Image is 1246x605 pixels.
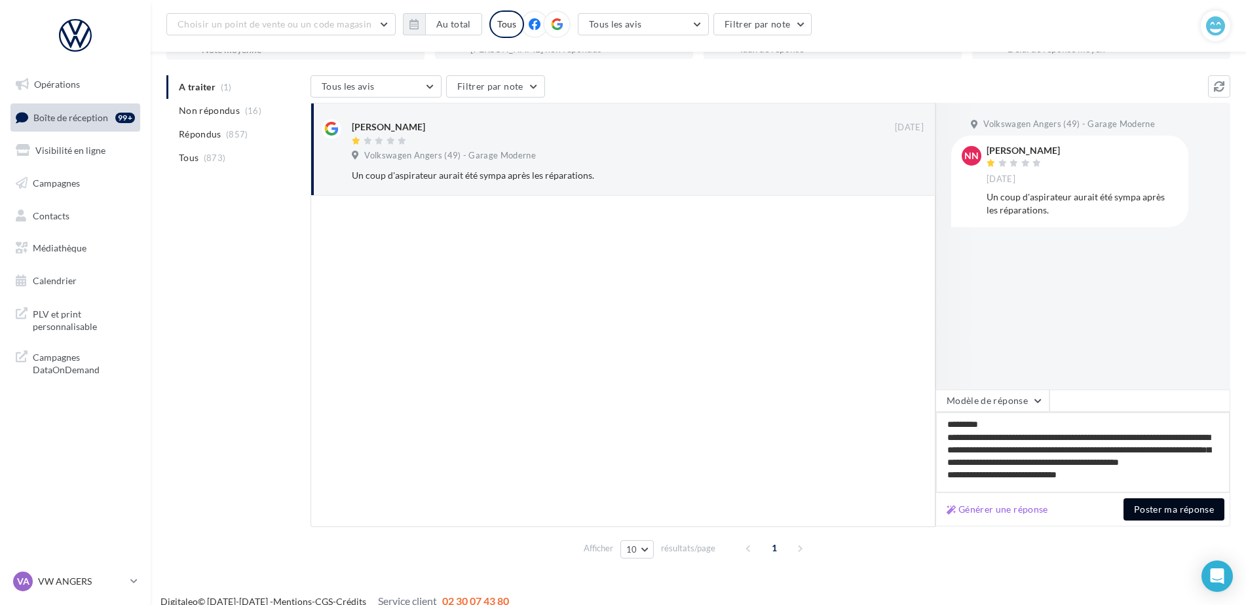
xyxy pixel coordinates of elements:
button: Au total [403,13,482,35]
span: Volkswagen Angers (49) - Garage Moderne [364,150,536,162]
span: Calendrier [33,275,77,286]
div: Open Intercom Messenger [1201,560,1233,592]
span: Opérations [34,79,80,90]
a: Opérations [8,71,143,98]
a: Calendrier [8,267,143,295]
a: Campagnes DataOnDemand [8,343,143,382]
span: Répondus [179,128,221,141]
span: (873) [204,153,226,163]
span: 1 [764,538,785,559]
a: Boîte de réception99+ [8,103,143,132]
span: Contacts [33,210,69,221]
div: [PERSON_NAME] [352,120,425,134]
button: Tous les avis [311,75,442,98]
button: Tous les avis [578,13,709,35]
span: Choisir un point de vente ou un code magasin [178,18,371,29]
div: Un coup d'aspirateur aurait été sympa après les réparations. [352,169,839,182]
p: VW ANGERS [38,575,125,588]
span: 10 [626,544,637,555]
span: PLV et print personnalisable [33,305,135,333]
button: Poster ma réponse [1123,498,1224,521]
span: NN [964,149,979,162]
a: Médiathèque [8,234,143,262]
span: Campagnes DataOnDemand [33,348,135,376]
button: Générer une réponse [941,502,1053,517]
span: Campagnes [33,177,80,189]
button: Modèle de réponse [935,390,1049,412]
div: Un coup d'aspirateur aurait été sympa après les réparations. [987,191,1178,217]
a: Campagnes [8,170,143,197]
span: (16) [245,105,261,116]
button: Choisir un point de vente ou un code magasin [166,13,396,35]
a: PLV et print personnalisable [8,300,143,339]
div: Tous [489,10,524,38]
button: Au total [425,13,482,35]
span: Tous les avis [322,81,375,92]
span: Médiathèque [33,242,86,253]
span: résultats/page [661,542,715,555]
a: Visibilité en ligne [8,137,143,164]
span: Volkswagen Angers (49) - Garage Moderne [983,119,1155,130]
span: [DATE] [895,122,924,134]
button: 10 [620,540,654,559]
span: Tous [179,151,198,164]
span: [DATE] [987,174,1015,185]
a: VA VW ANGERS [10,569,140,594]
span: Afficher [584,542,613,555]
span: Non répondus [179,104,240,117]
span: Boîte de réception [33,111,108,122]
span: Visibilité en ligne [35,145,105,156]
span: VA [17,575,29,588]
div: 99+ [115,113,135,123]
button: Filtrer par note [713,13,812,35]
div: [PERSON_NAME] [987,146,1060,155]
span: (857) [226,129,248,139]
span: Tous les avis [589,18,642,29]
a: Contacts [8,202,143,230]
button: Filtrer par note [446,75,545,98]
